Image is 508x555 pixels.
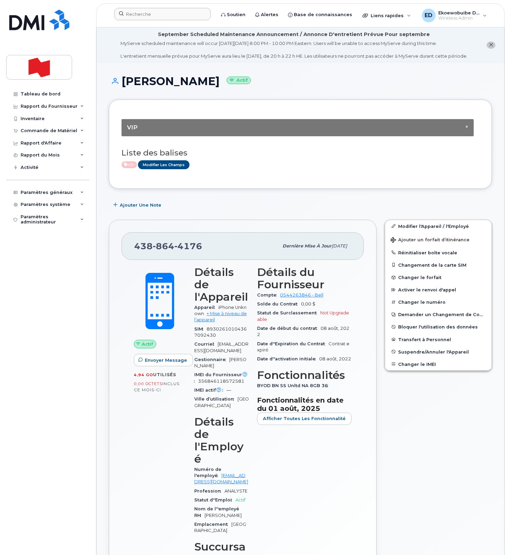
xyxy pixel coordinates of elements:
h3: Détails de l'Appareil [194,266,249,303]
span: Numéro de l'employé [194,467,221,478]
a: Modifier les Champs [138,160,189,169]
span: Afficher Toutes les Fonctionnalité [263,415,346,422]
span: Date de début du contrat [257,326,321,331]
div: MyServe scheduled maintenance will occur [DATE][DATE] 8:00 PM - 10:00 PM Eastern. Users will be u... [120,40,467,59]
span: × [465,124,468,129]
a: 0544263846 - Bell [280,292,323,298]
span: Dernière mise à jour [282,243,332,248]
span: Actif [235,497,245,502]
h3: Liste des balises [122,149,479,157]
span: IMEI du Fournisseur [194,372,249,383]
span: inclus ce mois-ci [134,381,180,392]
span: Courriel [194,342,218,347]
span: Gestionnaire [194,357,229,362]
span: 0,00 Octets [134,381,162,386]
span: Contrat expiré [257,341,349,352]
span: ANALYSTE [224,488,247,494]
small: Actif [227,77,251,84]
span: Profession [194,488,224,494]
span: Changer le forfait [398,275,441,280]
button: Afficher Toutes les Fonctionnalité [257,413,351,425]
span: Emplacement [194,522,231,527]
span: Date d''activation initiale [257,356,319,361]
span: BYOD BN SS Unltd NA 8GB 36 [257,383,332,388]
div: September Scheduled Maintenance Announcement / Annonce D'entretient Prévue Pour septembre [158,31,430,38]
span: IMEI actif [194,388,227,393]
span: 864 [153,241,174,251]
button: Changement de la carte SIM [385,259,492,271]
span: Active [122,161,137,168]
span: Compte [257,292,280,298]
span: [DATE] [332,243,347,248]
button: Close [465,125,468,129]
h3: Détails du Fournisseur [257,266,351,291]
button: Ajouter un forfait d’itinérance [385,232,492,246]
span: Activer le renvoi d'appel [398,287,456,292]
a: + Mise à niveau de l'appareil [194,311,247,322]
span: Date d''Expiration du Contrat [257,341,328,346]
span: Nom de l''employé RH [194,506,239,518]
span: 4,94 Go [134,372,153,377]
span: Suspendre/Annuler l'Appareil [398,349,469,354]
span: 89302610104367092430 [194,326,247,338]
h1: [PERSON_NAME] [109,75,492,87]
span: — [227,388,231,393]
span: iPhone Unknown [194,305,246,316]
button: Suspendre/Annuler l'Appareil [385,346,492,358]
span: [GEOGRAPHIC_DATA] [194,396,249,408]
button: Transfert à Personnel [385,333,492,346]
span: 08 août, 2022 [319,356,351,361]
button: Changer le IMEI [385,358,492,370]
span: utilisés [153,372,176,377]
button: Bloquer l'utilisation des données [385,321,492,333]
button: Changer le numéro [385,296,492,308]
span: Ajouter une Note [120,202,161,208]
span: 438 [134,241,202,251]
span: 356846118572581 [198,379,244,384]
a: [EMAIL_ADDRESS][DOMAIN_NAME] [194,473,248,484]
span: Statut de Surclassement [257,310,320,315]
span: 4176 [174,241,202,251]
span: Statut d''Emploi [194,497,235,502]
h3: Fonctionnalités [257,369,351,381]
button: Envoyer Message [134,354,193,366]
span: [EMAIL_ADDRESS][DOMAIN_NAME] [194,342,249,353]
span: Appareil [194,305,218,310]
span: Actif [142,341,153,347]
span: [PERSON_NAME] [205,513,242,518]
span: SIM [194,326,207,332]
span: Ajouter un forfait d’itinérance [391,237,470,244]
h3: Détails de l'Employé [194,416,249,465]
span: Solde du Contrat [257,301,301,307]
a: Modifier l'Appareil / l'Employé [385,220,492,232]
span: Ville d’utilisation [194,396,238,402]
span: Envoyer Message [145,357,187,363]
h3: Fonctionnalités en date du 01 août, 2025 [257,396,351,413]
span: VIP [127,124,138,131]
button: Activer le renvoi d'appel [385,284,492,296]
span: Not Upgradeable [257,310,349,322]
button: Réinitialiser boîte vocale [385,246,492,259]
button: Ajouter une Note [109,199,167,211]
button: Demander un Changement de Compte [385,308,492,321]
button: Changer le forfait [385,271,492,284]
button: close notification [487,42,495,49]
span: 0,00 $ [301,301,315,307]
